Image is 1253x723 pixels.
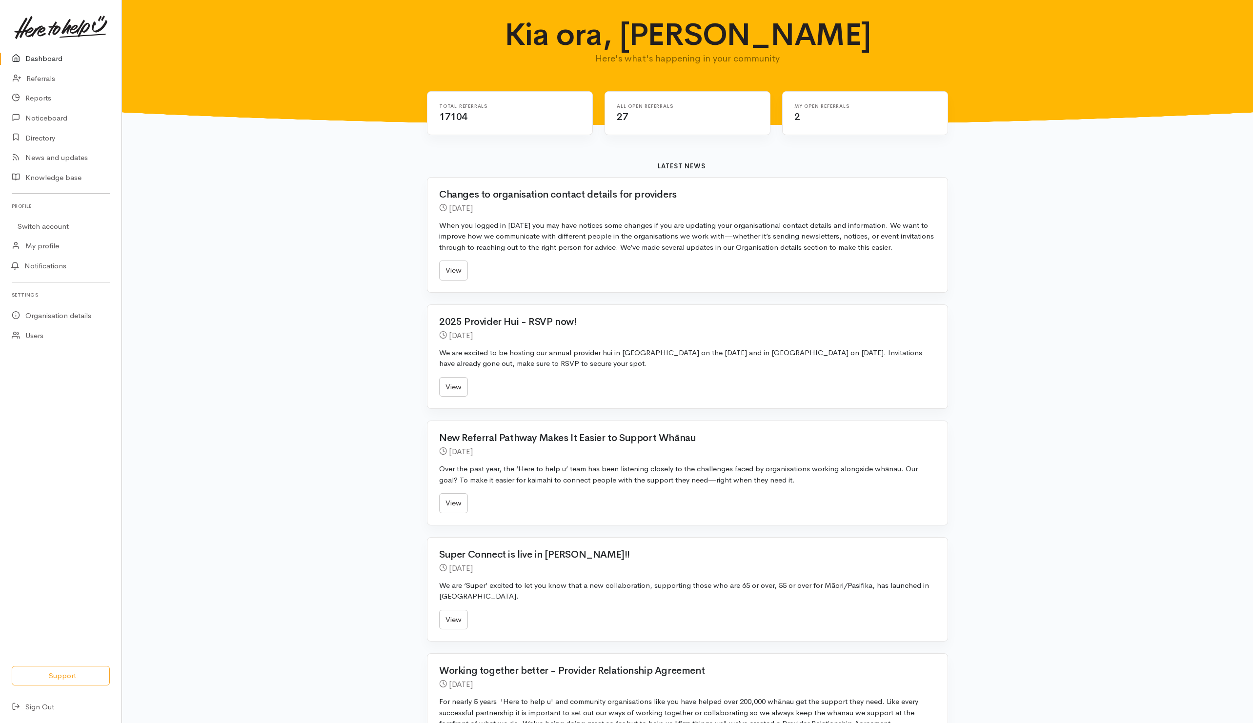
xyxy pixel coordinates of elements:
a: View [439,610,468,630]
p: Here's what's happening in your community [417,52,959,65]
time: [DATE] [449,330,473,341]
h6: Profile [12,200,110,213]
b: Latest news [658,162,706,170]
a: View [439,261,468,281]
time: [DATE] [449,679,473,689]
p: When you logged in [DATE] you may have notices some changes if you are updating your organisation... [439,220,936,253]
h1: Kia ora, [PERSON_NAME] [417,18,959,52]
h2: Working together better - Provider Relationship Agreement [439,665,924,676]
time: [DATE] [449,563,473,573]
button: Support [12,666,110,686]
h6: My open referrals [794,103,924,109]
span: 27 [617,111,628,123]
a: View [439,493,468,513]
h2: Changes to organisation contact details for providers [439,189,924,200]
h6: Settings [12,288,110,301]
p: We are ‘Super’ excited to let you know that a new collaboration, supporting those who are 65 or o... [439,580,936,602]
a: View [439,377,468,397]
h2: New Referral Pathway Makes It Easier to Support Whānau [439,433,924,443]
span: 2 [794,111,800,123]
p: Over the past year, the ‘Here to help u’ team has been listening closely to the challenges faced ... [439,463,936,485]
h6: Total referrals [439,103,569,109]
span: 17104 [439,111,467,123]
h2: 2025 Provider Hui - RSVP now! [439,317,924,327]
h6: All open referrals [617,103,747,109]
p: We are excited to be hosting our annual provider hui in [GEOGRAPHIC_DATA] on the [DATE] and in [G... [439,347,936,369]
h2: Super Connect is live in [PERSON_NAME]!! [439,549,924,560]
time: [DATE] [449,446,473,457]
time: [DATE] [449,203,473,213]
